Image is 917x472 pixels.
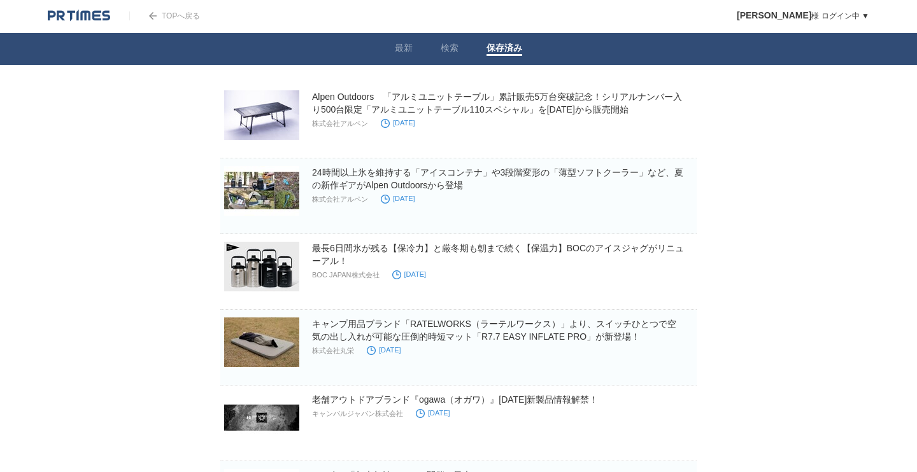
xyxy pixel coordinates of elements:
[312,92,682,115] a: Alpen Outdoors 「アルミユニットテーブル」累計販売5万台突破記念！シリアルナンバー入り500台限定「アルミユニットテーブル110スペシャル」を[DATE]から販売開始
[441,43,458,56] a: 検索
[392,270,427,278] time: [DATE]
[367,346,401,354] time: [DATE]
[48,10,110,22] img: logo.png
[224,393,299,443] img: 老舗アウトドアブランド『ogawa（オガワ）』2025年新製品情報解禁！
[149,12,157,20] img: arrow.png
[312,409,403,419] p: キャンパルジャパン株式会社
[129,11,200,20] a: TOPへ戻る
[312,243,684,266] a: 最長6日間氷が残る【保冷力】と厳冬期も朝まで続く【保温力】BOCのアイスジャグがリニューアル！
[312,119,368,128] p: 株式会社アルペン
[416,409,450,417] time: [DATE]
[312,270,380,280] p: BOC JAPAN株式会社
[312,167,683,190] a: 24時間以上氷を維持する「アイスコンテナ」や3段階変形の「薄型ソフトクーラー」など、夏の新作ギアがAlpen Outdoorsから登場
[224,317,299,367] img: キャンプ用品ブランド「RATELWORKS（ラーテルワークス）」より、スイッチひとつで空気の出し入れが可能な圧倒的時短マット「R7.7 EASY INFLATE PRO」が新登場！
[381,119,415,127] time: [DATE]
[737,10,811,20] span: [PERSON_NAME]
[312,346,354,356] p: 株式会社丸栄
[224,90,299,140] img: Alpen Outdoors 「アルミユニットテーブル」累計販売5万台突破記念！シリアルナンバー入り500台限定「アルミユニットテーブル110スペシャル」を10月17日（金）から販売開始
[312,394,598,405] a: 老舗アウトドアブランド『ogawa（オガワ）』[DATE]新製品情報解禁！
[224,242,299,291] img: 最長6日間氷が残る【保冷力】と厳冬期も朝まで続く【保温力】BOCのアイスジャグがリニューアル！
[312,195,368,204] p: 株式会社アルペン
[737,11,869,20] a: [PERSON_NAME]様 ログイン中 ▼
[224,166,299,216] img: 24時間以上氷を維持する「アイスコンテナ」や3段階変形の「薄型ソフトクーラー」など、夏の新作ギアがAlpen Outdoorsから登場
[312,319,676,342] a: キャンプ用品ブランド「RATELWORKS（ラーテルワークス）」より、スイッチひとつで空気の出し入れが可能な圧倒的時短マット「R7.7 EASY INFLATE PRO」が新登場！
[487,43,522,56] a: 保存済み
[381,195,415,202] time: [DATE]
[395,43,413,56] a: 最新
